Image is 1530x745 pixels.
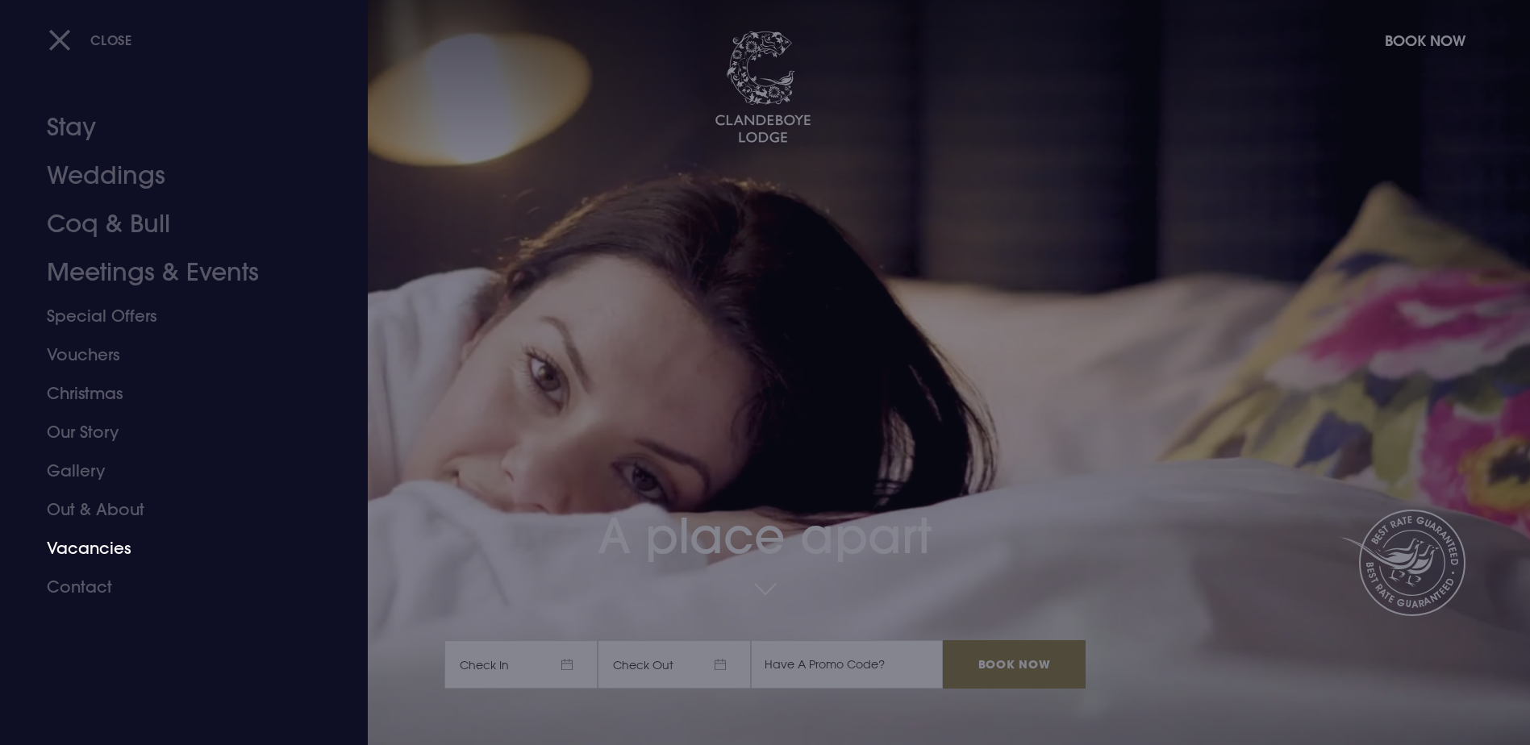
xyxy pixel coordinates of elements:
a: Out & About [47,490,302,529]
a: Our Story [47,413,302,452]
a: Contact [47,568,302,606]
span: Close [90,31,132,48]
a: Special Offers [47,297,302,335]
a: Stay [47,103,302,152]
a: Christmas [47,374,302,413]
a: Weddings [47,152,302,200]
a: Vacancies [47,529,302,568]
a: Coq & Bull [47,200,302,248]
a: Gallery [47,452,302,490]
a: Meetings & Events [47,248,302,297]
a: Vouchers [47,335,302,374]
button: Close [48,23,132,56]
